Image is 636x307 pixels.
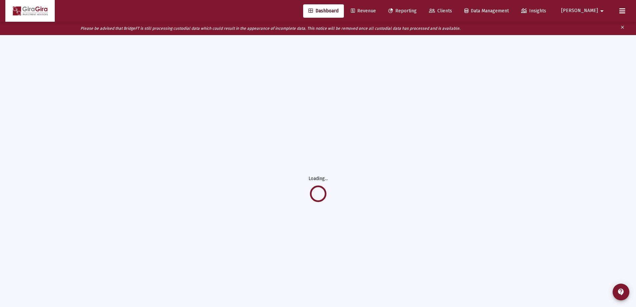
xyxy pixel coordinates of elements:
span: Dashboard [308,8,339,14]
a: Reporting [383,4,422,18]
mat-icon: arrow_drop_down [598,4,606,18]
a: Revenue [346,4,381,18]
span: Clients [429,8,452,14]
a: Dashboard [303,4,344,18]
img: Dashboard [10,4,50,18]
button: [PERSON_NAME] [553,4,614,17]
a: Data Management [459,4,514,18]
span: Insights [521,8,546,14]
span: Reporting [388,8,417,14]
a: Clients [424,4,457,18]
i: Please be advised that BridgeFT is still processing custodial data which could result in the appe... [80,26,460,31]
span: [PERSON_NAME] [561,8,598,14]
a: Insights [516,4,552,18]
mat-icon: clear [620,23,625,33]
span: Revenue [351,8,376,14]
mat-icon: contact_support [617,288,625,296]
span: Data Management [464,8,509,14]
